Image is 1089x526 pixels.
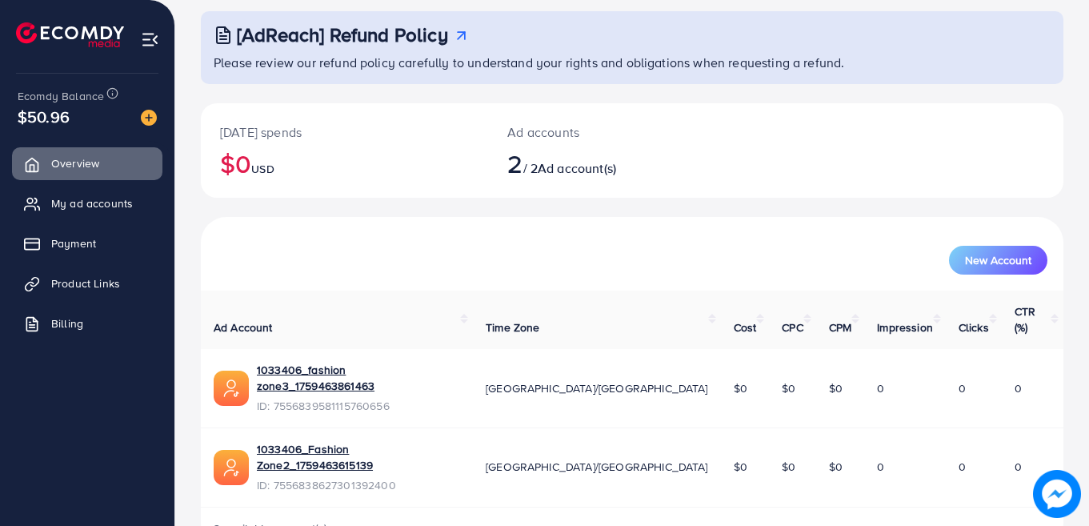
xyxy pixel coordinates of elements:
a: Overview [12,147,162,179]
p: Ad accounts [507,122,685,142]
span: $0 [782,459,795,475]
span: $0 [829,459,843,475]
h2: $0 [220,148,469,179]
span: Ad account(s) [538,159,616,177]
span: [GEOGRAPHIC_DATA]/[GEOGRAPHIC_DATA] [486,459,708,475]
span: CPC [782,319,803,335]
span: CTR (%) [1015,303,1035,335]
span: 0 [1015,380,1022,396]
span: Ecomdy Balance [18,88,104,104]
span: Impression [877,319,933,335]
span: Overview [51,155,99,171]
img: image [141,110,157,126]
span: My ad accounts [51,195,133,211]
span: 0 [959,380,966,396]
span: Ad Account [214,319,273,335]
h3: [AdReach] Refund Policy [237,23,448,46]
span: $0 [829,380,843,396]
span: Cost [734,319,757,335]
button: New Account [949,246,1047,275]
a: Payment [12,227,162,259]
span: Time Zone [486,319,539,335]
img: menu [141,30,159,49]
h2: / 2 [507,148,685,179]
span: Payment [51,235,96,251]
span: Product Links [51,275,120,291]
span: $0 [734,459,747,475]
p: [DATE] spends [220,122,469,142]
span: 0 [1015,459,1022,475]
span: Billing [51,315,83,331]
span: [GEOGRAPHIC_DATA]/[GEOGRAPHIC_DATA] [486,380,708,396]
span: New Account [965,255,1031,266]
span: 0 [959,459,966,475]
span: $50.96 [18,105,70,128]
span: CPM [829,319,851,335]
a: Product Links [12,267,162,299]
span: $0 [782,380,795,396]
span: 0 [877,459,884,475]
a: My ad accounts [12,187,162,219]
span: Clicks [959,319,989,335]
p: Please review our refund policy carefully to understand your rights and obligations when requesti... [214,53,1054,72]
img: image [1033,470,1081,518]
a: Billing [12,307,162,339]
span: USD [251,161,274,177]
img: ic-ads-acc.e4c84228.svg [214,371,249,406]
span: ID: 7556838627301392400 [257,477,460,493]
a: 1033406_Fashion Zone2_1759463615139 [257,441,460,474]
a: 1033406_fashion zone3_1759463861463 [257,362,460,395]
span: $0 [734,380,747,396]
img: ic-ads-acc.e4c84228.svg [214,450,249,485]
span: 0 [877,380,884,396]
span: 2 [507,145,522,182]
img: logo [16,22,124,47]
span: ID: 7556839581115760656 [257,398,460,414]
